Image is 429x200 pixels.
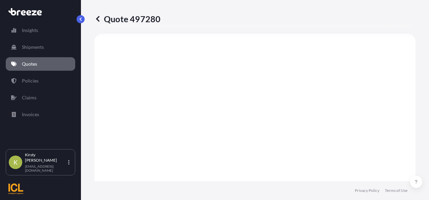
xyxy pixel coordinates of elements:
a: Insights [6,24,75,37]
a: Terms of Use [385,188,407,193]
a: Policies [6,74,75,88]
a: Invoices [6,108,75,121]
a: Quotes [6,57,75,71]
a: Shipments [6,40,75,54]
p: Invoices [22,111,39,118]
span: K [13,159,18,166]
p: Quote 497280 [94,13,161,24]
img: organization-logo [8,184,23,194]
p: Policies [22,77,38,84]
a: Claims [6,91,75,104]
p: Quotes [22,61,37,67]
a: Privacy Policy [355,188,379,193]
p: Insights [22,27,38,34]
p: Shipments [22,44,44,51]
p: Claims [22,94,36,101]
p: [EMAIL_ADDRESS][DOMAIN_NAME] [25,164,67,172]
p: Kirsty [PERSON_NAME] [25,152,67,163]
